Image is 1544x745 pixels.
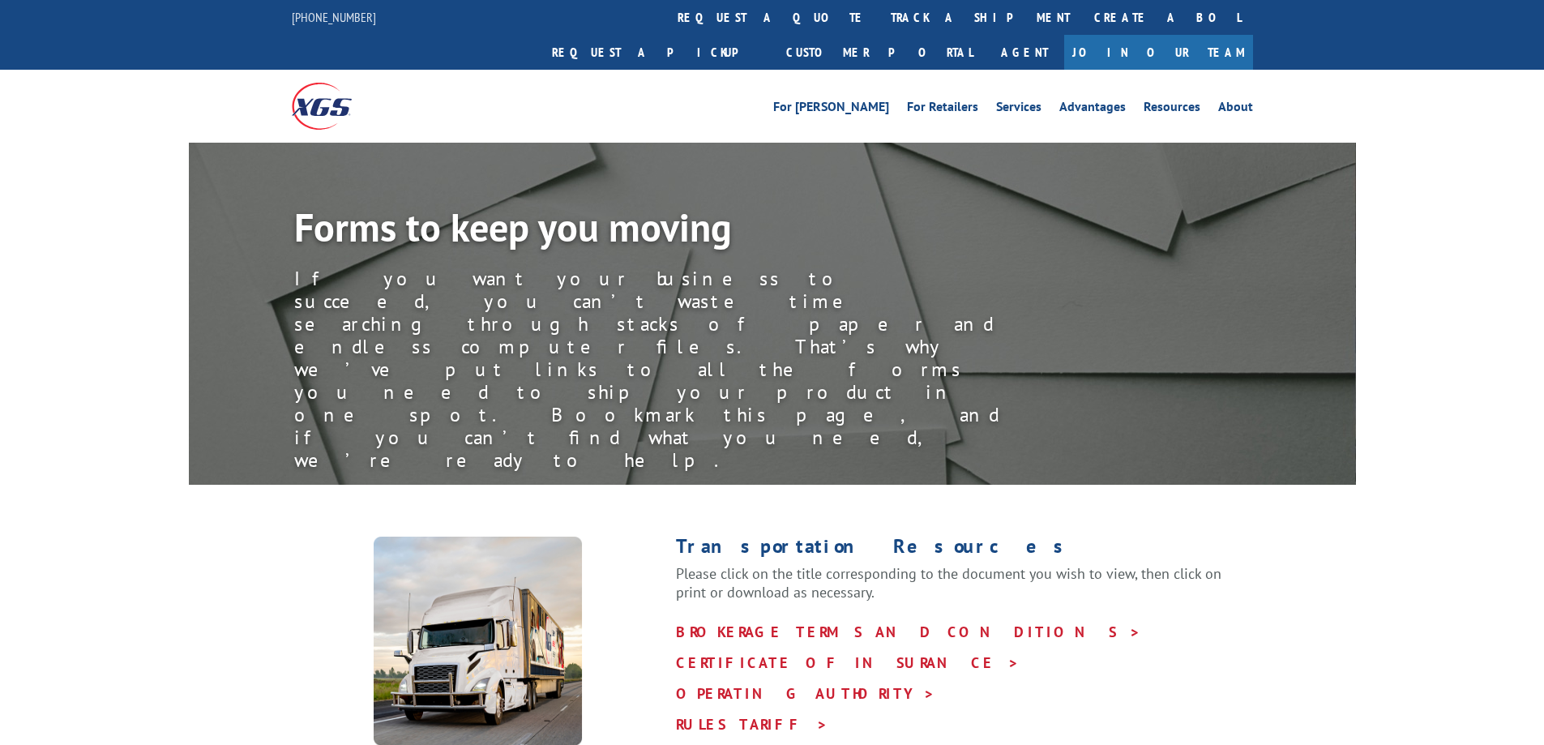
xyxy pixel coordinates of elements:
a: CERTIFICATE OF INSURANCE > [676,653,1020,672]
a: RULES TARIFF > [676,715,828,734]
a: Advantages [1059,101,1126,118]
a: BROKERAGE TERMS AND CONDITIONS > [676,623,1141,641]
div: If you want your business to succeed, you can’t waste time searching through stacks of paper and ... [294,268,1024,472]
a: Services [996,101,1041,118]
a: Customer Portal [774,35,985,70]
h1: Forms to keep you moving [294,208,1024,255]
a: OPERATING AUTHORITY > [676,684,935,703]
a: Resources [1144,101,1200,118]
a: About [1218,101,1253,118]
a: Join Our Team [1064,35,1253,70]
a: Request a pickup [540,35,774,70]
h1: Transportation Resources [676,537,1253,564]
p: Please click on the title corresponding to the document you wish to view, then click on print or ... [676,564,1253,618]
a: Agent [985,35,1064,70]
a: For Retailers [907,101,978,118]
a: [PHONE_NUMBER] [292,9,376,25]
a: For [PERSON_NAME] [773,101,889,118]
